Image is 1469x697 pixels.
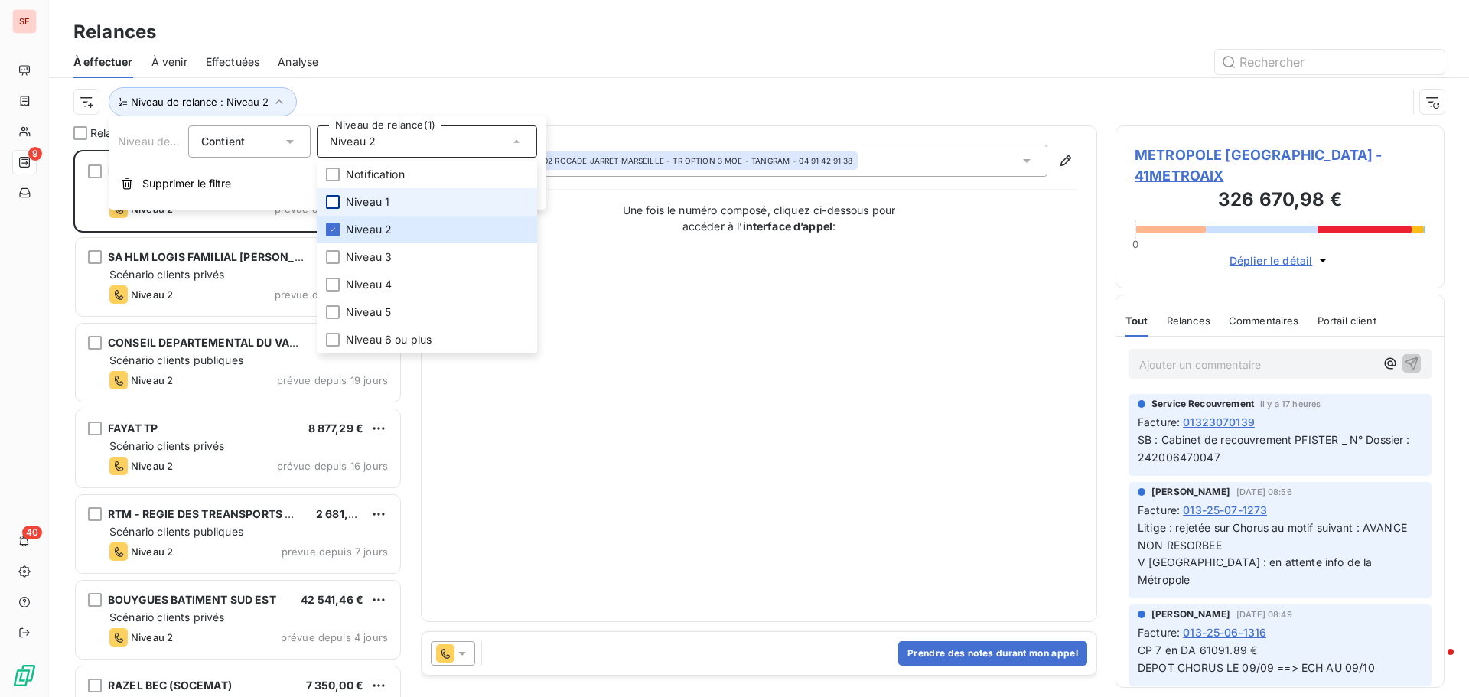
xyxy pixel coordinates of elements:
[109,268,224,281] span: Scénario clients privés
[1229,314,1299,327] span: Commentaires
[346,277,392,292] span: Niveau 4
[108,164,292,178] span: METROPOLE [GEOGRAPHIC_DATA]
[73,18,156,46] h3: Relances
[1417,645,1454,682] iframe: Intercom live chat
[346,167,405,182] span: Notification
[511,155,790,166] span: M19163302 ROCADE JARRET MARSEILLE - TR OPTION 3 MOE - TANGRAM
[1138,414,1180,430] span: Facture :
[1167,314,1210,327] span: Relances
[606,202,912,234] p: Une fois le numéro composé, cliquez ci-dessous pour accéder à l’ :
[109,87,297,116] button: Niveau de relance : Niveau 2
[1138,643,1375,674] span: CP 7 en DA 61091.89 € DEPOT CHORUS LE 09/09 ==> ECH AU 09/10
[109,167,546,200] button: Supprimer le filtre
[131,546,173,558] span: Niveau 2
[90,125,136,141] span: Relances
[108,593,276,606] span: BOUYGUES BATIMENT SUD EST
[109,439,224,452] span: Scénario clients privés
[346,194,389,210] span: Niveau 1
[12,663,37,688] img: Logo LeanPay
[1135,145,1425,186] span: METROPOLE [GEOGRAPHIC_DATA] - 41METROAIX
[1183,624,1266,640] span: 013-25-06-1316
[330,134,376,149] span: Niveau 2
[1236,487,1292,497] span: [DATE] 08:56
[743,220,833,233] strong: interface d’appel
[1138,624,1180,640] span: Facture :
[108,336,343,349] span: CONSEIL DEPARTEMENTAL DU VAUCLUSE C
[12,9,37,34] div: SE
[281,631,388,643] span: prévue depuis 4 jours
[73,54,133,70] span: À effectuer
[1138,433,1413,464] span: SB : Cabinet de recouvrement PFISTER _ N° Dossier : 242006470047
[109,353,243,366] span: Scénario clients publiques
[108,507,340,520] span: RTM - REGIE DES TREANSPORTS METROPO
[118,135,211,148] span: Niveau de relance
[1183,502,1267,518] span: 013-25-07-1273
[1236,610,1292,619] span: [DATE] 08:49
[1215,50,1445,74] input: Rechercher
[1260,399,1321,409] span: il y a 17 heures
[108,679,232,692] span: RAZEL BEC (SOCEMAT)
[1138,502,1180,518] span: Facture :
[301,593,363,606] span: 42 541,46 €
[277,374,388,386] span: prévue depuis 19 jours
[1132,238,1138,250] span: 0
[131,288,173,301] span: Niveau 2
[306,679,364,692] span: 7 350,00 €
[1135,186,1425,217] h3: 326 670,98 €
[1151,607,1230,621] span: [PERSON_NAME]
[1151,397,1254,411] span: Service Recouvrement
[131,96,269,108] span: Niveau de relance : Niveau 2
[277,460,388,472] span: prévue depuis 16 jours
[22,526,42,539] span: 40
[511,155,853,166] div: - 04 91 42 91 38
[108,422,158,435] span: FAYAT TP
[278,54,318,70] span: Analyse
[346,305,391,320] span: Niveau 5
[142,176,231,191] span: Supprimer le filtre
[275,288,388,301] span: prévue depuis 22 jours
[131,631,173,643] span: Niveau 2
[308,422,364,435] span: 8 877,29 €
[1318,314,1376,327] span: Portail client
[109,525,243,538] span: Scénario clients publiques
[201,135,245,148] span: Contient
[898,641,1087,666] button: Prendre des notes durant mon appel
[108,250,331,263] span: SA HLM LOGIS FAMILIAL [PERSON_NAME]
[1138,521,1410,587] span: Litige : rejetée sur Chorus au motif suivant : AVANCE NON RESORBEE V [GEOGRAPHIC_DATA] : en atten...
[1125,314,1148,327] span: Tout
[346,222,392,237] span: Niveau 2
[28,147,42,161] span: 9
[1225,252,1336,269] button: Déplier le détail
[316,507,373,520] span: 2 681,23 €
[131,460,173,472] span: Niveau 2
[346,249,392,265] span: Niveau 3
[1230,252,1313,269] span: Déplier le détail
[131,374,173,386] span: Niveau 2
[1151,485,1230,499] span: [PERSON_NAME]
[206,54,260,70] span: Effectuées
[73,150,402,697] div: grid
[282,546,388,558] span: prévue depuis 7 jours
[346,332,432,347] span: Niveau 6 ou plus
[151,54,187,70] span: À venir
[1183,414,1255,430] span: 01323070139
[109,611,224,624] span: Scénario clients privés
